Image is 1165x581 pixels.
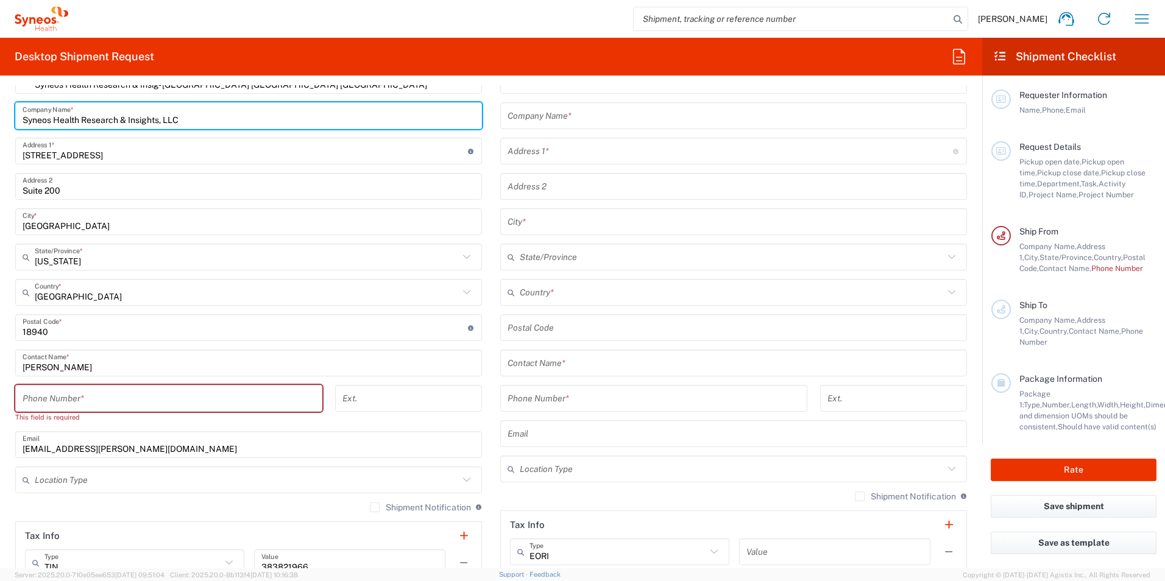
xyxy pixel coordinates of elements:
label: Shipment Notification [370,502,471,512]
button: Save as template [991,532,1156,554]
span: Department, [1037,179,1081,188]
span: Height, [1120,400,1146,409]
span: Project Number [1078,190,1134,199]
span: Email [1066,105,1086,114]
span: Contact Name, [1039,264,1091,273]
span: Request Details [1019,142,1081,152]
span: Country, [1039,326,1069,336]
span: Client: 2025.20.0-8b113f4 [170,571,298,579]
a: Support [499,571,529,578]
span: Server: 2025.20.0-710e05ee653 [15,571,165,579]
h2: Shipment Checklist [993,49,1116,64]
a: Feedback [529,571,561,578]
span: Project Name, [1029,190,1078,199]
span: Name, [1019,105,1042,114]
h2: Desktop Shipment Request [15,49,154,64]
span: Phone, [1042,105,1066,114]
span: Copyright © [DATE]-[DATE] Agistix Inc., All Rights Reserved [963,569,1150,580]
span: Package Information [1019,374,1102,384]
span: [DATE] 10:16:38 [250,571,298,579]
span: Pickup open date, [1019,157,1082,166]
span: [PERSON_NAME] [978,13,1047,24]
input: Shipment, tracking or reference number [634,7,949,30]
span: Company Name, [1019,242,1077,251]
span: State/Province, [1039,253,1094,262]
span: Contact Name, [1069,326,1121,336]
h2: Tax Info [25,530,60,542]
span: Pickup close date, [1037,168,1101,177]
span: Should have valid content(s) [1058,422,1156,431]
div: This field is required [15,412,322,423]
span: Package 1: [1019,389,1050,409]
span: City, [1024,253,1039,262]
span: Requester Information [1019,90,1107,100]
span: Ship From [1019,227,1058,236]
span: Ship To [1019,300,1047,310]
button: Rate [991,459,1156,481]
span: City, [1024,326,1039,336]
span: Width, [1097,400,1120,409]
span: Length, [1071,400,1097,409]
span: Task, [1081,179,1099,188]
span: Phone Number [1091,264,1143,273]
h2: Tax Info [510,519,545,531]
label: Shipment Notification [855,491,956,501]
span: [DATE] 09:51:04 [115,571,165,579]
span: Type, [1024,400,1042,409]
button: Save shipment [991,495,1156,518]
span: Country, [1094,253,1123,262]
span: Number, [1042,400,1071,409]
span: Company Name, [1019,315,1077,325]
